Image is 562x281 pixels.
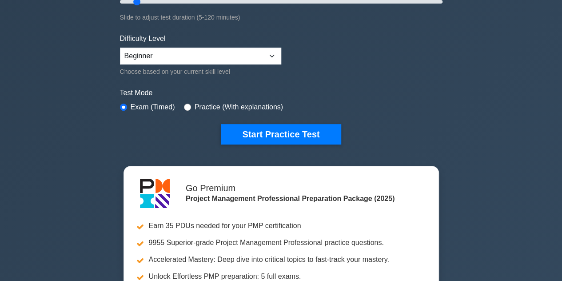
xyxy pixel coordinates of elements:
[195,102,283,112] label: Practice (With explanations)
[131,102,175,112] label: Exam (Timed)
[120,88,442,98] label: Test Mode
[120,12,442,23] div: Slide to adjust test duration (5-120 minutes)
[221,124,341,145] button: Start Practice Test
[120,33,166,44] label: Difficulty Level
[120,66,281,77] div: Choose based on your current skill level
